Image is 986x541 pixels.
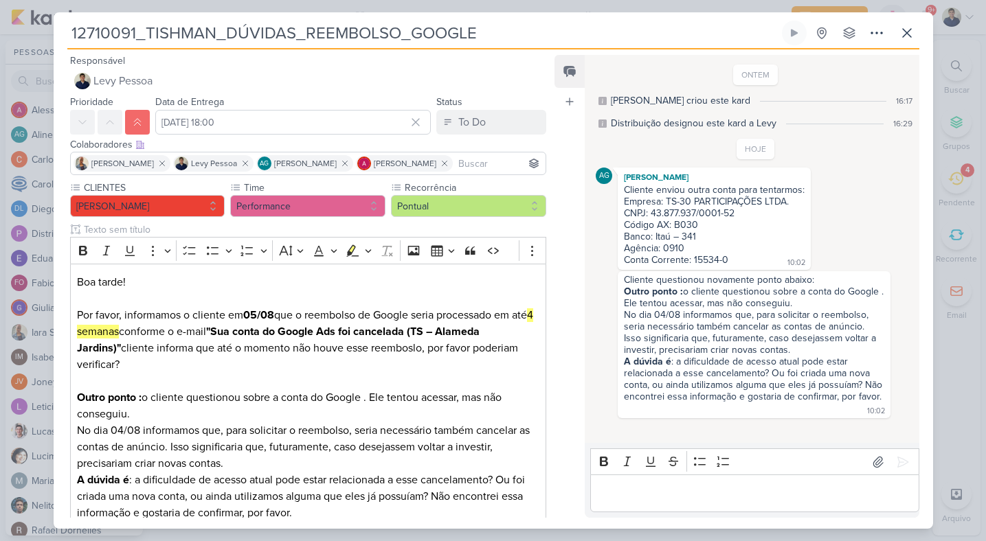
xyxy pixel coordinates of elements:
[599,172,609,180] p: AG
[456,155,544,172] input: Buscar
[436,96,462,108] label: Status
[67,21,779,45] input: Kard Sem Título
[357,157,371,170] img: Alessandra Gomes
[77,274,539,472] p: Boa tarde! Por favor, informamos o cliente em que o reembolso de Google seria processado em até c...
[624,242,805,254] div: Agência: 0910
[74,73,91,89] img: Levy Pessoa
[258,157,271,170] div: Aline Gimenez Graciano
[77,325,480,355] strong: "Sua conta do Google Ads foi cancelada (TS – Alameda Jardins)"
[77,391,142,404] strong: Outro ponto :
[93,73,153,89] span: Levy Pessoa
[374,157,436,170] span: [PERSON_NAME]
[82,181,225,195] label: CLIENTES
[91,157,154,170] span: [PERSON_NAME]
[155,96,224,108] label: Data de Entrega
[77,473,129,487] strong: A dúvida é
[624,356,885,402] div: : a dificuldade de acesso atual pode estar relacionada a esse cancelamento? Ou foi criada uma nov...
[70,55,125,67] label: Responsável
[391,195,546,217] button: Pontual
[70,96,113,108] label: Prioridade
[611,93,750,108] div: Aline criou este kard
[75,157,89,170] img: Iara Santos
[624,184,805,196] div: Cliente enviou outra conta para tentarmos:
[624,254,728,266] div: Conta Corrente: 15534-0
[436,110,546,135] button: To Do
[458,114,486,130] div: To Do
[789,27,800,38] div: Ligar relógio
[81,222,547,237] input: Texto sem título
[596,168,612,184] div: Aline Gimenez Graciano
[70,195,225,217] button: [PERSON_NAME]
[624,207,805,219] div: CNPJ: 43.877.937/0001-52
[70,237,547,264] div: Editor toolbar
[893,117,912,130] div: 16:29
[175,157,188,170] img: Levy Pessoa
[590,474,919,512] div: Editor editing area: main
[624,219,805,231] div: Código AX: B030
[611,116,776,130] div: Distribuição designou este kard a Levy
[403,181,546,195] label: Recorrência
[260,161,269,168] p: AG
[598,97,607,105] div: Este log é visível à todos no kard
[274,157,337,170] span: [PERSON_NAME]
[243,181,385,195] label: Time
[590,448,919,475] div: Editor toolbar
[867,406,885,417] div: 10:02
[70,69,547,93] button: Levy Pessoa
[70,137,547,152] div: Colaboradores
[787,257,805,268] div: 10:02
[191,157,237,170] span: Levy Pessoa
[598,119,607,128] div: Este log é visível à todos no kard
[624,274,884,286] div: Cliente questionou novamente ponto abaixo:
[624,286,884,356] div: o cliente questionou sobre a conta do Google . Ele tentou acessar, mas não conseguiu. No dia 04/0...
[620,170,808,184] div: [PERSON_NAME]
[230,195,385,217] button: Performance
[624,356,671,367] strong: A dúvida é
[624,231,805,242] div: Banco: Itaú – 341
[896,95,912,107] div: 16:17
[155,110,432,135] input: Select a date
[624,196,805,207] div: Empresa: TS-30 PARTICIPAÇÕES LTDA.
[243,308,274,322] strong: 05/08
[624,286,683,297] strong: Outro ponto :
